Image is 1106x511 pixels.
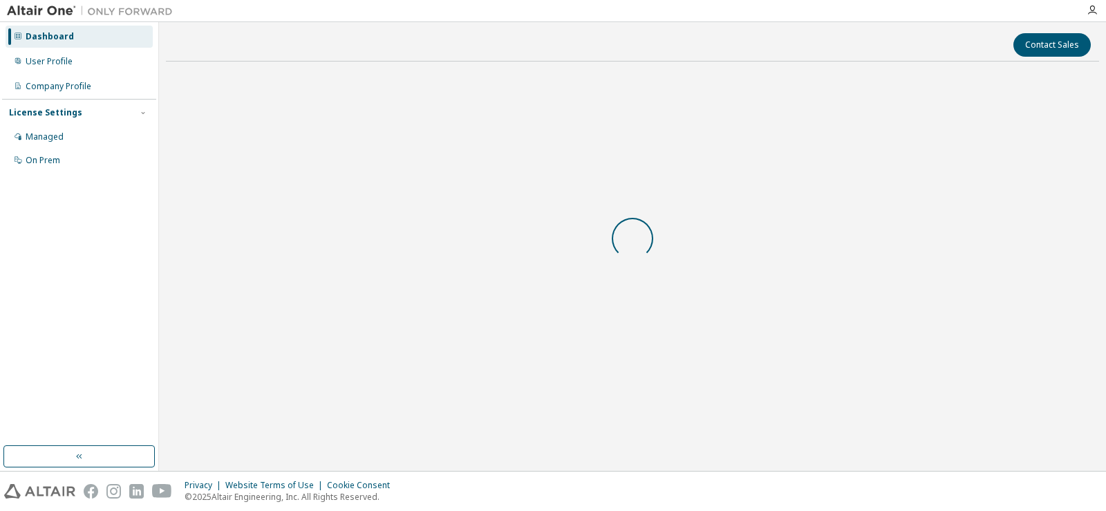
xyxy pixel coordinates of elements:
div: User Profile [26,56,73,67]
img: youtube.svg [152,484,172,499]
button: Contact Sales [1013,33,1091,57]
p: © 2025 Altair Engineering, Inc. All Rights Reserved. [185,491,398,503]
div: Cookie Consent [327,480,398,491]
img: altair_logo.svg [4,484,75,499]
div: Company Profile [26,81,91,92]
div: Dashboard [26,31,74,42]
img: Altair One [7,4,180,18]
div: Managed [26,131,64,142]
img: instagram.svg [106,484,121,499]
div: Website Terms of Use [225,480,327,491]
img: facebook.svg [84,484,98,499]
img: linkedin.svg [129,484,144,499]
div: Privacy [185,480,225,491]
div: License Settings [9,107,82,118]
div: On Prem [26,155,60,166]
